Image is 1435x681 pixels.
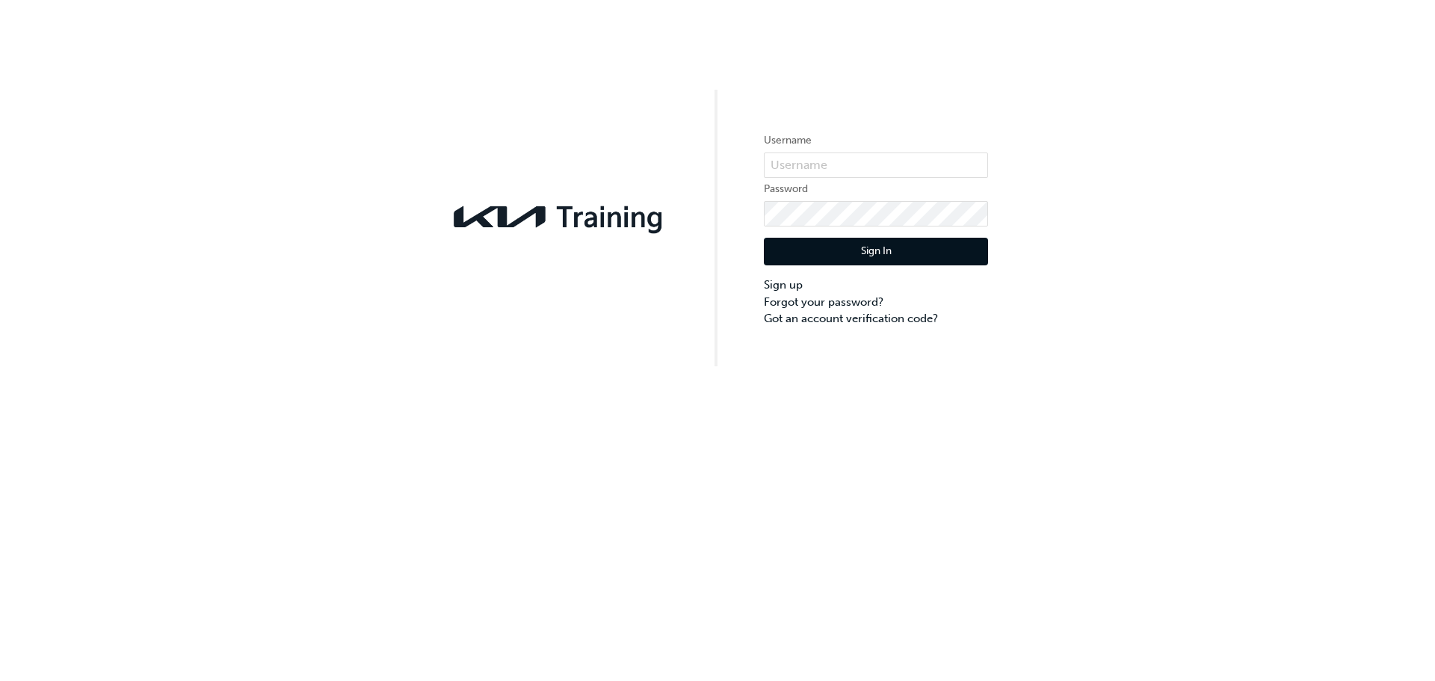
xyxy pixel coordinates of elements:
label: Username [764,132,988,150]
label: Password [764,180,988,198]
a: Sign up [764,277,988,294]
input: Username [764,152,988,178]
a: Got an account verification code? [764,310,988,327]
img: kia-training [447,197,671,237]
a: Forgot your password? [764,294,988,311]
button: Sign In [764,238,988,266]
